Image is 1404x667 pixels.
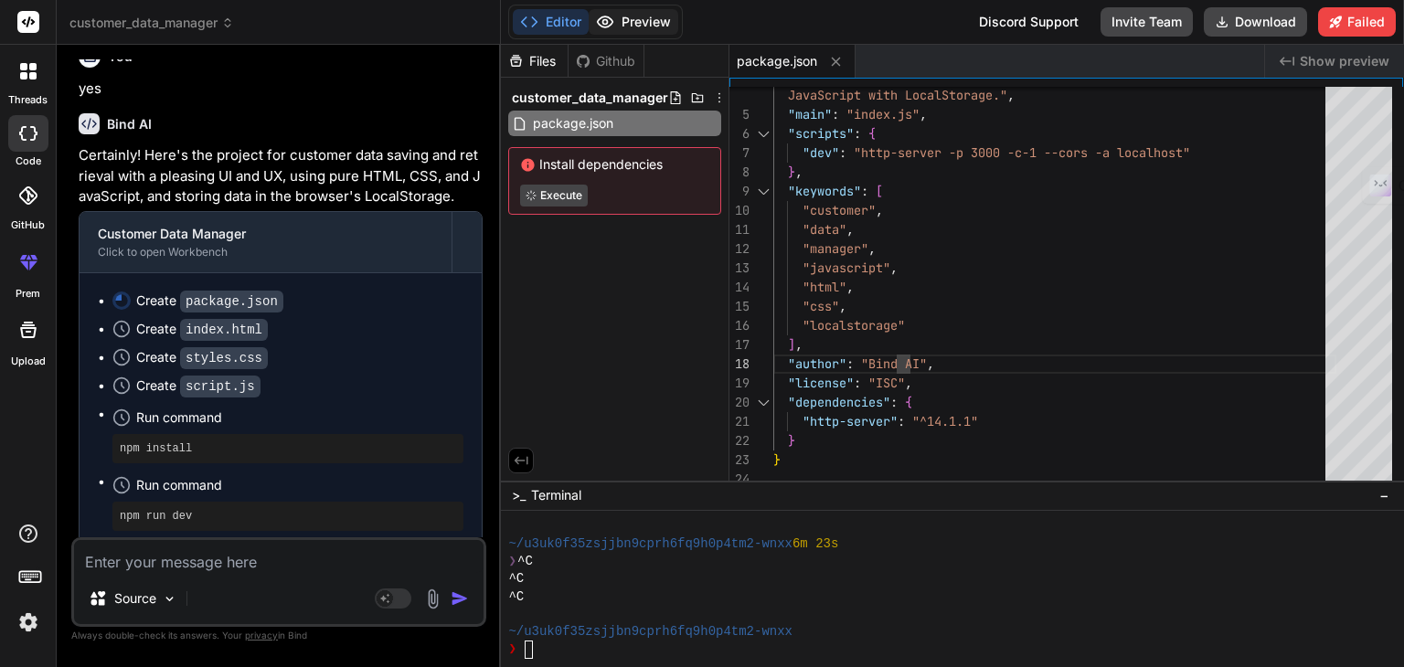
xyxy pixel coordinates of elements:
p: Certainly! Here's the project for customer data saving and retrieval with a pleasing UI and UX, u... [79,145,483,207]
span: Terminal [531,486,581,504]
span: : [846,355,854,372]
span: "keywords" [788,183,861,199]
span: { [868,125,876,142]
div: Click to collapse the range. [751,182,775,201]
span: , [1007,87,1015,103]
button: Download [1204,7,1307,37]
span: "html" [803,279,846,295]
div: 19 [729,374,750,393]
span: "scripts" [788,125,854,142]
div: 11 [729,220,750,239]
span: : [854,125,861,142]
span: "main" [788,106,832,122]
span: "data" [803,221,846,238]
span: Run command [136,476,463,494]
div: Click to open Workbench [98,245,433,259]
button: Failed [1318,7,1396,37]
div: 6 [729,124,750,143]
span: package.json [531,112,615,134]
p: Always double-check its answers. Your in Bind [71,627,486,644]
button: Invite Team [1101,7,1193,37]
span: [ [876,183,883,199]
span: "^14.1.1" [912,413,978,429]
span: , [927,355,934,372]
img: settings [13,607,44,638]
div: 15 [729,297,750,316]
button: Preview [589,9,678,35]
span: : [854,375,861,391]
span: "manager" [803,240,868,257]
span: ^C [517,553,533,570]
div: Click to collapse the range. [751,393,775,412]
span: : [890,394,898,410]
span: { [905,394,912,410]
div: 23 [729,450,750,470]
span: ] [788,336,795,353]
span: ^C [508,588,524,606]
span: customer_data_manager [512,89,668,107]
div: 20 [729,393,750,412]
button: Execute [520,185,588,206]
span: ❯ [508,641,517,658]
label: code [16,154,41,169]
div: 22 [729,431,750,450]
pre: npm install [120,441,456,456]
code: package.json [180,291,283,312]
label: prem [16,286,40,302]
span: "javascript" [803,259,890,276]
span: ~/u3uk0f35zsjjbn9cprh6fq9h0p4tm2-wnxx [508,535,792,553]
div: 10 [729,201,750,220]
div: Create [136,291,283,311]
div: Create [136,320,268,339]
span: "dependencies" [788,394,890,410]
span: : [898,413,905,429]
span: , [795,336,803,353]
div: Files [501,52,568,70]
span: } [773,451,781,468]
span: , [846,221,854,238]
span: , [868,240,876,257]
span: "customer" [803,202,876,218]
div: 17 [729,335,750,355]
div: 21 [729,412,750,431]
div: Create [136,348,268,367]
label: GitHub [11,217,45,233]
span: "author" [788,355,846,372]
span: Show preview [1300,52,1389,70]
span: "localstorage" [803,317,905,333]
div: Customer Data Manager [98,225,433,243]
div: 13 [729,259,750,278]
span: : [861,183,868,199]
span: ^C [508,570,524,588]
button: Editor [513,9,589,35]
div: 7 [729,143,750,163]
span: >_ [512,486,526,504]
label: threads [8,92,48,108]
div: 9 [729,182,750,201]
span: "css" [803,298,839,314]
div: 16 [729,316,750,335]
p: yes [79,79,483,100]
span: package.json [737,52,817,70]
span: : [839,144,846,161]
img: icon [451,589,469,608]
span: , [905,375,912,391]
code: index.html [180,319,268,341]
div: 14 [729,278,750,297]
span: , [846,279,854,295]
span: "index.js" [846,106,920,122]
div: 5 [729,105,750,124]
span: "dev" [803,144,839,161]
span: , [890,259,898,276]
div: 24 [729,470,750,489]
span: , [876,202,883,218]
span: 6m 23s [792,535,838,553]
span: , [795,164,803,180]
img: attachment [422,588,443,609]
span: "http-server -p 3000 -c-1 --cors -a localhost" [854,144,1190,161]
span: , [839,298,846,314]
label: Upload [11,354,46,369]
div: Discord Support [968,7,1090,37]
span: customer_data_manager [69,14,234,32]
span: ❯ [508,553,517,570]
